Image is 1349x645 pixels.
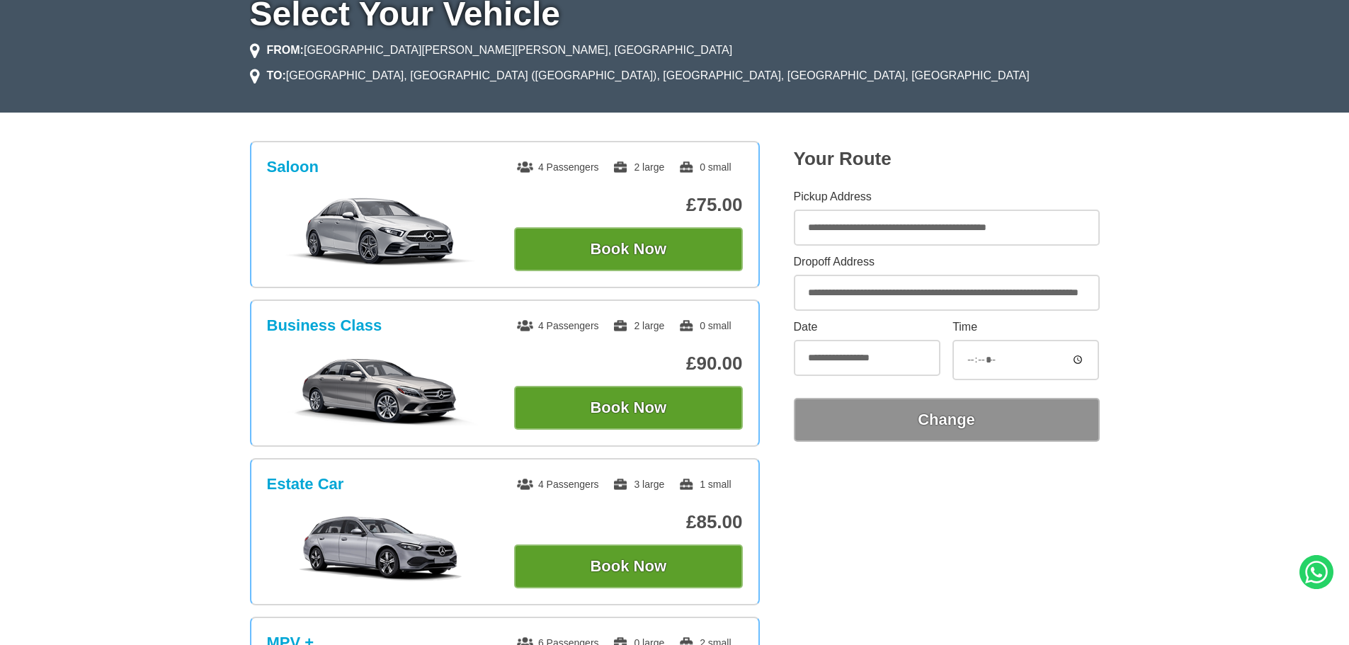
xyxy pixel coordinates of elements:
[514,353,743,375] p: £90.00
[794,256,1100,268] label: Dropoff Address
[794,321,940,333] label: Date
[794,398,1100,442] button: Change
[267,316,382,335] h3: Business Class
[517,320,599,331] span: 4 Passengers
[613,320,664,331] span: 2 large
[267,44,304,56] strong: FROM:
[678,161,731,173] span: 0 small
[678,320,731,331] span: 0 small
[274,196,487,267] img: Saloon
[794,191,1100,202] label: Pickup Address
[274,355,487,426] img: Business Class
[514,386,743,430] button: Book Now
[250,42,733,59] li: [GEOGRAPHIC_DATA][PERSON_NAME][PERSON_NAME], [GEOGRAPHIC_DATA]
[794,148,1100,170] h2: Your Route
[952,321,1099,333] label: Time
[267,158,319,176] h3: Saloon
[267,69,286,81] strong: TO:
[517,479,599,490] span: 4 Passengers
[267,475,344,493] h3: Estate Car
[250,67,1030,84] li: [GEOGRAPHIC_DATA], [GEOGRAPHIC_DATA] ([GEOGRAPHIC_DATA]), [GEOGRAPHIC_DATA], [GEOGRAPHIC_DATA], [...
[678,479,731,490] span: 1 small
[274,513,487,584] img: Estate Car
[514,544,743,588] button: Book Now
[514,511,743,533] p: £85.00
[517,161,599,173] span: 4 Passengers
[514,194,743,216] p: £75.00
[514,227,743,271] button: Book Now
[613,161,664,173] span: 2 large
[613,479,664,490] span: 3 large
